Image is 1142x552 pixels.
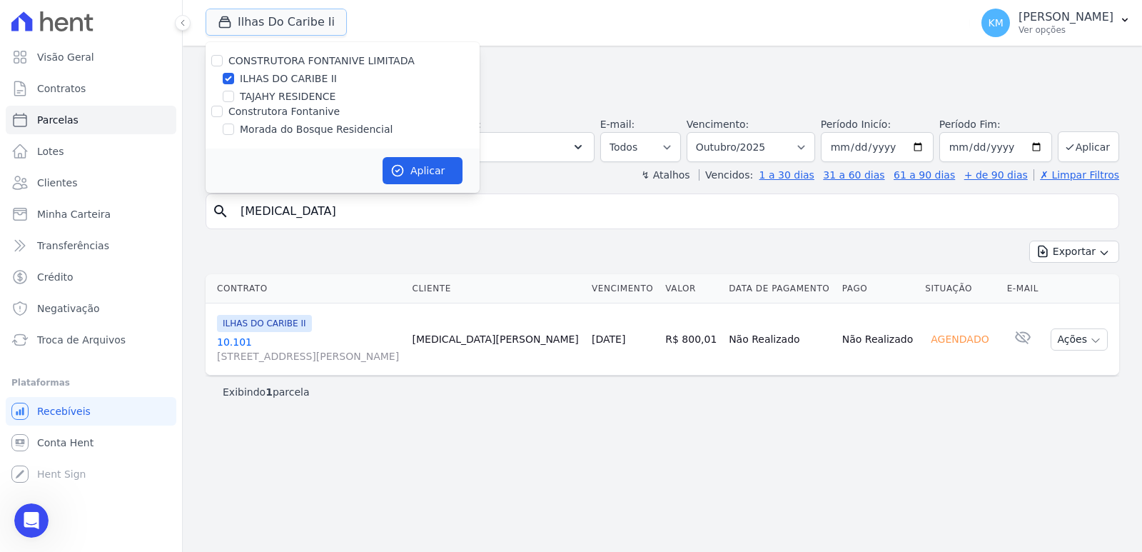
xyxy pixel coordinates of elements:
span: Troca de Arquivos [37,333,126,347]
i: search [212,203,229,220]
label: Vencimento: [687,119,749,130]
a: TR_TR_2025...112326.ret [23,335,223,351]
label: TAJAHY RESIDENCE [240,89,335,104]
button: Aplicar [1058,131,1119,162]
span: ILHAS DO CARIBE II [217,315,312,332]
div: Plataformas [11,374,171,391]
span: Minha Carteira [37,207,111,221]
b: 1 [266,386,273,398]
a: Contratos [6,74,176,103]
button: Início [223,6,251,33]
div: Agendado [925,329,994,349]
a: 61 a 90 dias [894,169,955,181]
div: tajahy - clicamos em aprovar ontem e agora novamente, pode dar uma olhada por favor? [63,76,263,118]
span: Contratos [37,81,86,96]
span: Lotes [37,144,64,159]
h1: Adriane [69,7,113,18]
a: Crédito [6,263,176,291]
td: [MEDICAL_DATA][PERSON_NAME] [407,303,586,376]
button: Selecionador de Emoji [45,443,56,454]
p: [PERSON_NAME] [1019,10,1113,24]
td: Não Realizado [837,303,920,376]
th: Cliente [407,274,586,303]
th: Contrato [206,274,407,303]
input: Buscar por nome do lote ou do cliente [232,197,1113,226]
label: ILHAS DO CARIBE II [240,71,337,86]
a: 31 a 60 dias [823,169,884,181]
a: Negativação [6,294,176,323]
button: Start recording [91,443,102,454]
a: Recebíveis [6,397,176,426]
label: Período Fim: [939,117,1052,132]
div: ate dia [DATE] precisamos de uma tratativa do Tech porque nossa contabilidade fecha os valores. [63,136,263,178]
button: Ilhas Do Caribe Ii [206,9,347,36]
label: Período Inicío: [821,119,891,130]
p: Ativo [69,18,93,32]
a: Visão Geral [6,43,176,71]
th: E-mail [1001,274,1045,303]
img: Profile image for Adriane [41,8,64,31]
a: Parcelas [6,106,176,134]
label: Morada do Bosque Residencial [240,122,393,137]
div: ok [239,371,274,402]
div: Fechar [251,6,276,31]
span: KM [988,18,1003,28]
span: Parcelas [37,113,79,127]
p: Exibindo parcela [223,385,310,399]
textarea: Envie uma mensagem... [12,413,273,437]
button: go back [9,6,36,33]
button: Enviar uma mensagem [245,437,268,460]
div: Adriane diz… [11,259,274,291]
label: Construtora Fontanive [228,106,340,117]
td: Não Realizado [723,303,837,376]
div: TR_TR_2025...112326.ret [37,335,163,350]
button: Aplicar [383,157,463,184]
button: Selecionador de GIF [68,443,79,454]
label: ↯ Atalhos [641,169,689,181]
div: Kel, arquivo retorno de inclusão do Tajahy: [23,300,223,328]
div: por aqui ainda não faço nada então né? vou aguardar o retorno de vcse os codigos de confirmação etc [51,188,274,247]
div: Kerolayne diz… [11,188,274,259]
div: Kerolayne diz… [11,371,274,413]
span: Visão Geral [37,50,94,64]
a: ✗ Limpar Filtros [1034,169,1119,181]
div: Kel, arquivo retorno de inclusão do Tajahy:TR_TR_2025...112326.ret [11,291,234,359]
button: KM [PERSON_NAME] Ver opções [970,3,1142,43]
label: CONSTRUTORA FONTANIVE LIMITADA [228,55,415,66]
span: [STREET_ADDRESS][PERSON_NAME] [217,349,401,363]
div: Adriane diz… [11,291,274,371]
th: Data de Pagamento [723,274,837,303]
td: R$ 800,01 [660,303,723,376]
th: Vencimento [586,274,660,303]
a: Lotes [6,137,176,166]
span: Conta Hent [37,436,94,450]
button: Upload do anexo [22,443,34,454]
p: Ver opções [1019,24,1113,36]
iframe: Intercom live chat [14,503,49,538]
span: Crédito [37,270,74,284]
span: Recebíveis [37,404,91,418]
label: Vencidos: [699,169,753,181]
h2: Parcelas [206,57,1119,83]
th: Valor [660,274,723,303]
span: Clientes [37,176,77,190]
a: + de 90 dias [964,169,1028,181]
button: Exportar [1029,241,1119,263]
div: Vou verificar do Tajahy. [11,259,149,290]
a: 10.101[STREET_ADDRESS][PERSON_NAME] [217,335,401,363]
a: Minha Carteira [6,200,176,229]
div: ok [251,379,263,393]
div: ate dia [DATE] precisamos de uma tratativa do Tech porque nossa contabilidade fecha os valores. [51,127,274,186]
div: por aqui ainda não faço nada então né? vou aguardar o retorno de vcse os codigos de confirmação etc [63,196,263,239]
a: Transferências [6,231,176,260]
button: Todos [435,132,595,162]
button: Ações [1051,328,1108,351]
a: [DATE] [592,333,625,345]
a: 1 a 30 dias [759,169,814,181]
span: Negativação [37,301,100,316]
a: Clientes [6,169,176,197]
a: Conta Hent [6,428,176,457]
label: E-mail: [600,119,635,130]
th: Situação [919,274,1001,303]
th: Pago [837,274,920,303]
